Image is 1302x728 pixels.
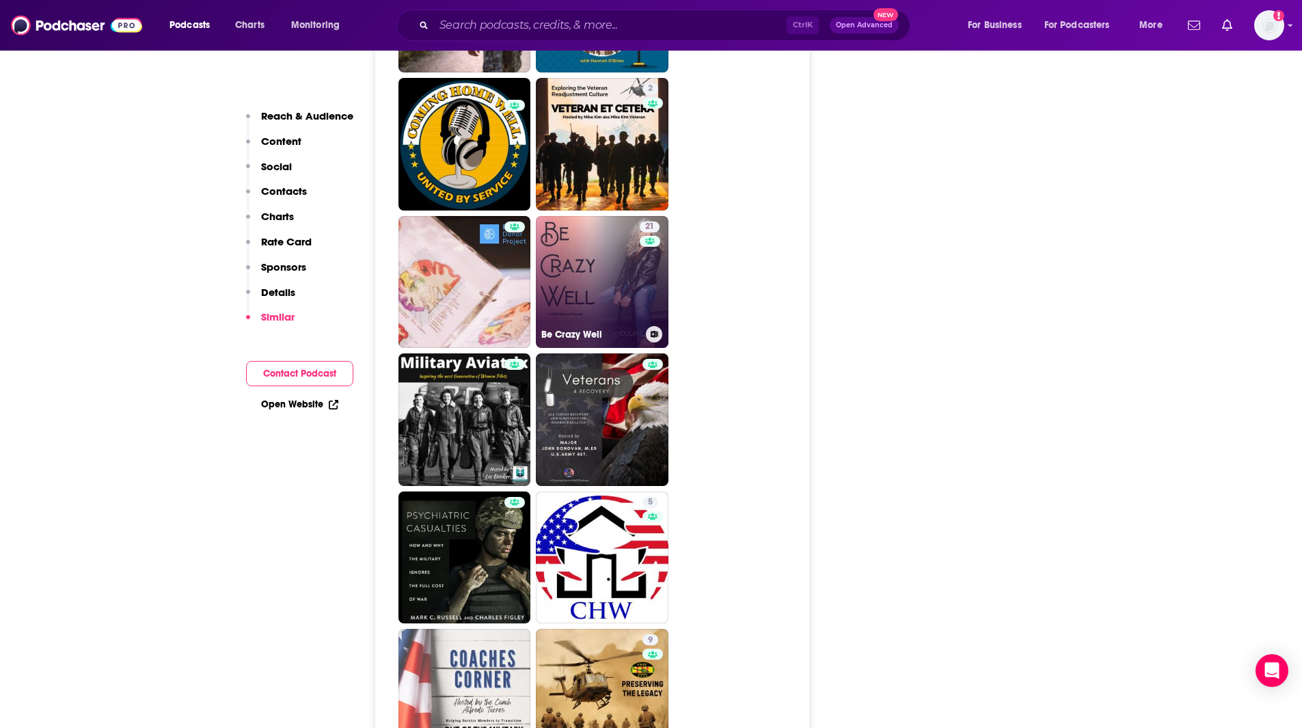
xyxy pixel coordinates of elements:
[1139,16,1163,35] span: More
[169,16,210,35] span: Podcasts
[261,160,292,173] p: Social
[261,310,295,323] p: Similar
[409,10,923,41] div: Search podcasts, credits, & more...
[536,216,668,349] a: 21Be Crazy Well
[648,634,653,647] span: 9
[261,185,307,198] p: Contacts
[1044,16,1110,35] span: For Podcasters
[246,160,292,185] button: Social
[1254,10,1284,40] img: User Profile
[398,78,531,211] a: 0
[640,221,660,232] a: 21
[235,16,265,35] span: Charts
[291,16,340,35] span: Monitoring
[536,78,668,211] a: 2
[536,491,668,624] a: 5
[434,14,787,36] input: Search podcasts, credits, & more...
[1254,10,1284,40] button: Show profile menu
[645,220,654,234] span: 21
[541,329,640,340] h3: Be Crazy Well
[246,210,294,235] button: Charts
[1130,14,1180,36] button: open menu
[246,361,353,386] button: Contact Podcast
[261,210,294,223] p: Charts
[642,634,658,645] a: 9
[873,8,898,21] span: New
[958,14,1039,36] button: open menu
[282,14,357,36] button: open menu
[11,12,142,38] img: Podchaser - Follow, Share and Rate Podcasts
[1254,10,1284,40] span: Logged in as AtriaBooks
[261,109,353,122] p: Reach & Audience
[246,235,312,260] button: Rate Card
[1256,654,1288,687] div: Open Intercom Messenger
[968,16,1022,35] span: For Business
[261,260,306,273] p: Sponsors
[246,310,295,336] button: Similar
[1182,14,1206,37] a: Show notifications dropdown
[1217,14,1238,37] a: Show notifications dropdown
[1273,10,1284,21] svg: Add a profile image
[642,497,658,508] a: 5
[836,22,893,29] span: Open Advanced
[246,185,307,210] button: Contacts
[504,83,525,205] div: 0
[1035,14,1130,36] button: open menu
[787,16,819,34] span: Ctrl K
[246,109,353,135] button: Reach & Audience
[830,17,899,33] button: Open AdvancedNew
[226,14,273,36] a: Charts
[261,399,338,410] a: Open Website
[642,83,658,94] a: 2
[246,260,306,286] button: Sponsors
[246,135,301,160] button: Content
[261,235,312,248] p: Rate Card
[261,135,301,148] p: Content
[160,14,228,36] button: open menu
[648,82,653,96] span: 2
[648,496,653,509] span: 5
[246,286,295,311] button: Details
[261,286,295,299] p: Details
